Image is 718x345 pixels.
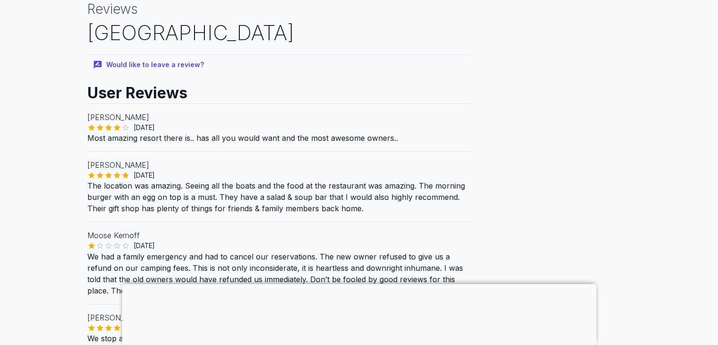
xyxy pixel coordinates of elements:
h2: [GEOGRAPHIC_DATA] [87,18,470,47]
button: Would like to leave a review? [87,55,211,75]
p: We had a family emergency and had to cancel our reservations. The new owner refused to give us a ... [87,251,470,296]
span: [DATE] [130,241,159,250]
p: The location was amazing. Seeing all the boats and the food at the restaurant was amazing. The mo... [87,180,470,214]
p: Moose Kernoff [87,230,470,241]
span: [DATE] [130,123,159,132]
iframe: Advertisement [122,284,596,343]
h2: User Reviews [87,75,470,103]
p: [PERSON_NAME] [87,312,470,323]
p: [PERSON_NAME] [87,159,470,171]
p: [PERSON_NAME] [87,112,470,123]
p: Most amazing resort there is.. has all you would want and the most awesome owners.. [87,132,470,144]
span: [DATE] [130,171,159,180]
